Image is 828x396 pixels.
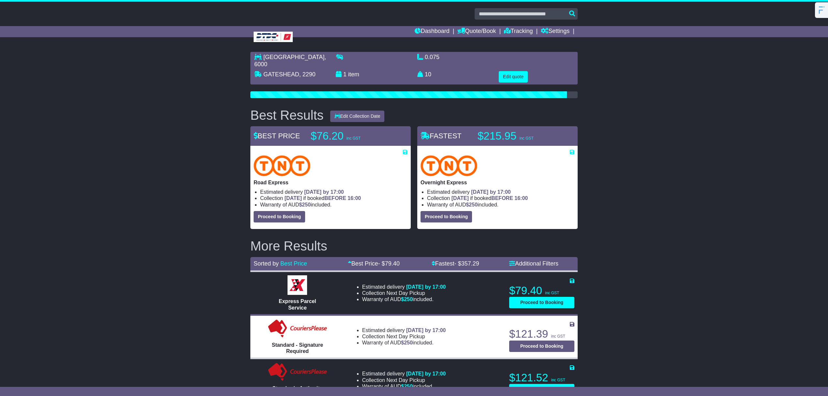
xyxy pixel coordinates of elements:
[362,327,446,333] li: Estimated delivery
[401,340,413,345] span: $
[491,195,513,201] span: BEFORE
[348,71,359,78] span: item
[254,132,300,140] span: BEST PRICE
[504,26,533,37] a: Tracking
[499,71,528,83] button: Edit quote
[362,377,446,383] li: Collection
[551,378,565,382] span: inc GST
[260,202,407,208] li: Warranty of AUD included.
[551,334,565,339] span: inc GST
[267,319,328,339] img: Couriers Please: Standard - Signature Required
[509,371,574,384] p: $121.52
[362,290,446,296] li: Collection
[461,260,479,267] span: 357.29
[279,298,316,310] span: Express Parcel Service
[263,54,324,60] span: [GEOGRAPHIC_DATA]
[451,195,469,201] span: [DATE]
[425,71,431,78] span: 10
[509,341,574,352] button: Proceed to Booking
[421,155,477,176] img: TNT Domestic: Overnight Express
[469,202,478,207] span: 250
[311,129,392,143] p: $76.20
[466,202,478,207] span: $
[471,189,511,195] span: [DATE] by 17:00
[272,342,323,354] span: Standard - Signature Required
[254,54,326,68] span: , 6000
[263,71,299,78] span: GATESHEAD
[285,195,302,201] span: [DATE]
[421,179,574,186] p: Overnight Express
[404,340,413,345] span: 250
[509,260,558,267] a: Additional Filters
[478,129,559,143] p: $215.95
[362,383,446,389] li: Warranty of AUD included.
[324,195,346,201] span: BEFORE
[415,26,450,37] a: Dashboard
[267,362,328,382] img: Couriers Please: Standard - Authority to Leave
[378,260,400,267] span: - $
[427,189,574,195] li: Estimated delivery
[362,333,446,340] li: Collection
[457,26,496,37] a: Quote/Book
[421,132,462,140] span: FASTEST
[421,211,472,222] button: Proceed to Booking
[451,195,528,201] span: if booked
[299,202,311,207] span: $
[343,71,347,78] span: 1
[432,260,479,267] a: Fastest- $357.29
[254,155,310,176] img: TNT Domestic: Road Express
[427,202,574,208] li: Warranty of AUD included.
[260,189,407,195] li: Estimated delivery
[362,371,446,377] li: Estimated delivery
[401,384,413,389] span: $
[509,327,574,341] p: $121.39
[545,291,559,295] span: inc GST
[260,195,407,201] li: Collection
[387,290,425,296] span: Next Day Pickup
[254,179,407,186] p: Road Express
[509,284,574,297] p: $79.40
[347,195,361,201] span: 16:00
[254,260,279,267] span: Sorted by
[288,275,307,295] img: Border Express: Express Parcel Service
[406,284,446,290] span: [DATE] by 17:00
[454,260,479,267] span: - $
[404,297,413,302] span: 250
[299,71,316,78] span: , 2290
[330,111,385,122] button: Edit Collection Date
[302,202,311,207] span: 250
[509,297,574,308] button: Proceed to Booking
[247,108,327,122] div: Best Results
[427,195,574,201] li: Collection
[362,340,446,346] li: Warranty of AUD included.
[387,377,425,383] span: Next Day Pickup
[519,136,533,141] span: inc GST
[406,371,446,376] span: [DATE] by 17:00
[514,195,528,201] span: 16:00
[406,327,446,333] span: [DATE] by 17:00
[254,211,305,222] button: Proceed to Booking
[509,384,574,395] button: Proceed to Booking
[304,189,344,195] span: [DATE] by 17:00
[362,296,446,302] li: Warranty of AUD included.
[387,334,425,339] span: Next Day Pickup
[401,297,413,302] span: $
[280,260,307,267] a: Best Price
[541,26,569,37] a: Settings
[250,239,578,253] h2: More Results
[362,284,446,290] li: Estimated delivery
[347,136,361,141] span: inc GST
[348,260,400,267] a: Best Price- $79.40
[385,260,400,267] span: 79.40
[285,195,361,201] span: if booked
[425,54,439,60] span: 0.075
[404,384,413,389] span: 250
